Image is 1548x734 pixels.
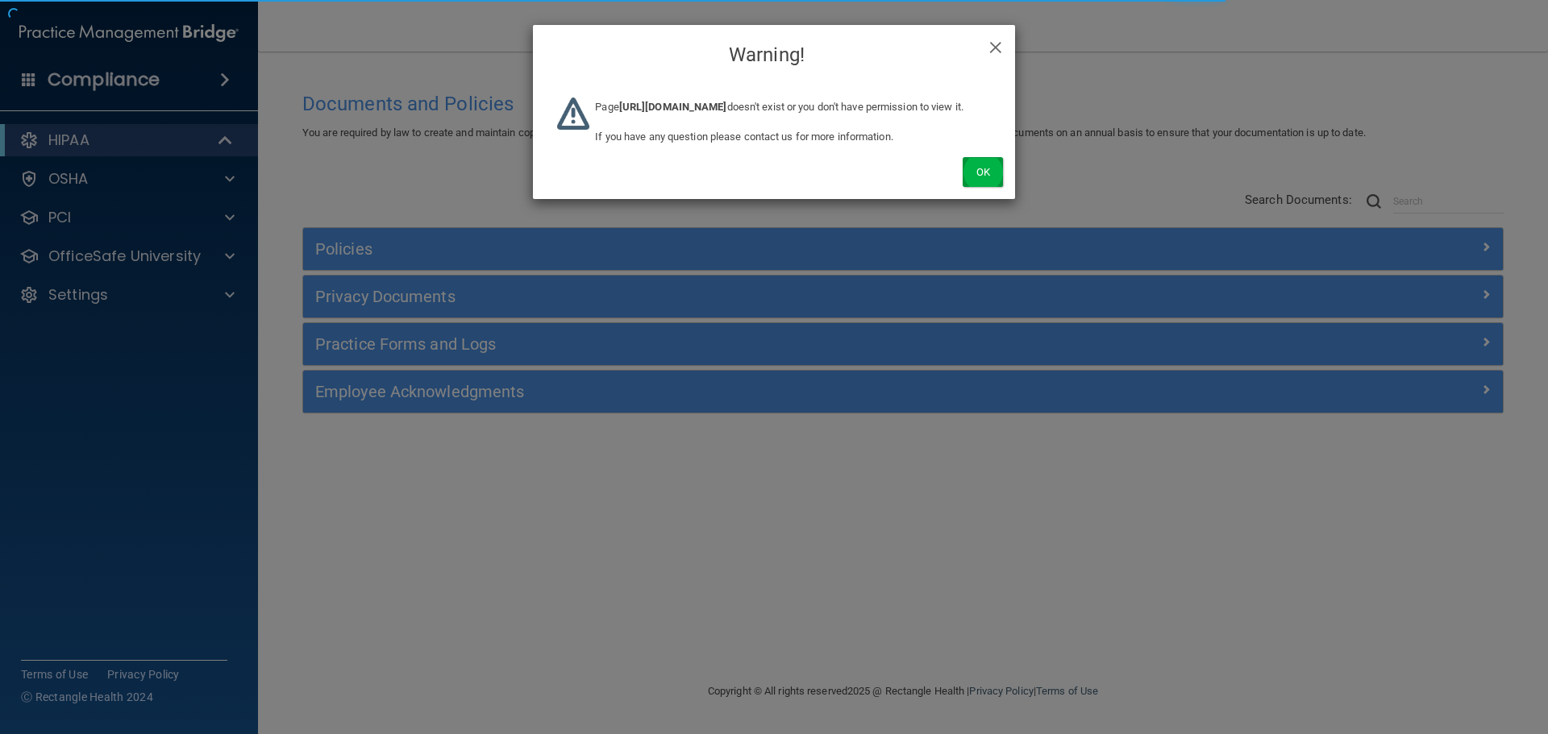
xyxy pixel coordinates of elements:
[595,97,991,117] p: Page doesn't exist or you don't have permission to view it.
[545,37,1003,73] h4: Warning!
[595,127,991,147] p: If you have any question please contact us for more information.
[619,101,727,113] b: [URL][DOMAIN_NAME]
[557,97,589,130] img: warning-logo.669c17dd.png
[963,157,1003,187] button: Ok
[988,29,1003,61] span: ×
